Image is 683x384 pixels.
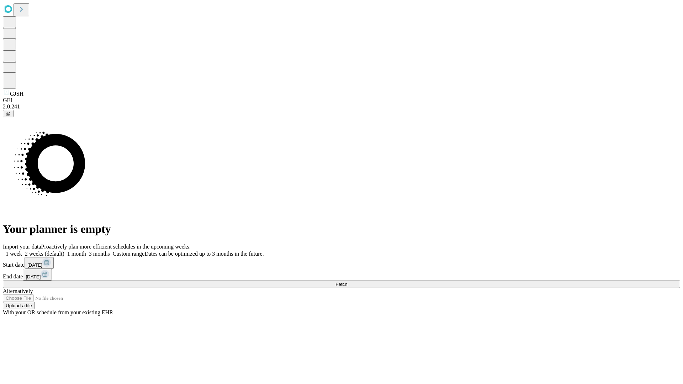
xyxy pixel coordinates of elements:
span: @ [6,111,11,116]
button: [DATE] [25,257,54,269]
span: GJSH [10,91,23,97]
span: Proactively plan more efficient schedules in the upcoming weeks. [41,244,191,250]
span: Alternatively [3,288,33,294]
span: Custom range [113,251,144,257]
button: @ [3,110,14,117]
div: Start date [3,257,680,269]
span: Import your data [3,244,41,250]
button: [DATE] [23,269,52,281]
span: With your OR schedule from your existing EHR [3,309,113,315]
span: [DATE] [26,274,41,279]
span: Fetch [335,282,347,287]
button: Fetch [3,281,680,288]
div: 2.0.241 [3,103,680,110]
span: Dates can be optimized up to 3 months in the future. [144,251,264,257]
span: 1 month [67,251,86,257]
span: 2 weeks (default) [25,251,64,257]
button: Upload a file [3,302,35,309]
div: GEI [3,97,680,103]
span: 3 months [89,251,110,257]
div: End date [3,269,680,281]
span: [DATE] [27,262,42,268]
span: 1 week [6,251,22,257]
h1: Your planner is empty [3,223,680,236]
